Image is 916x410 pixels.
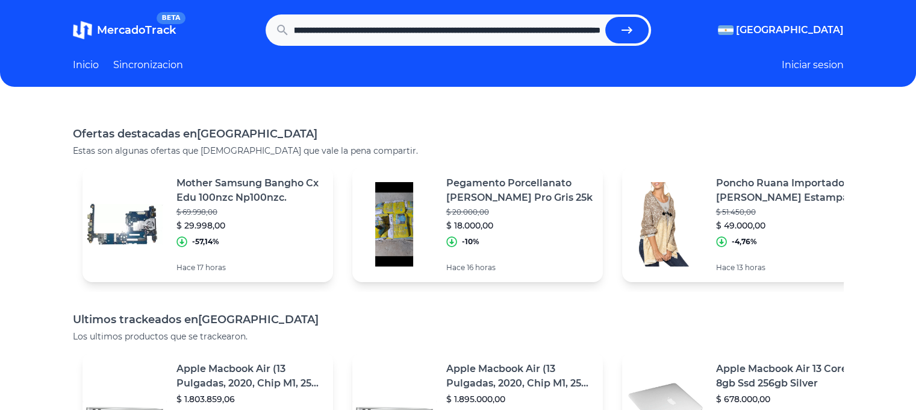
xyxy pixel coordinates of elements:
a: Featured imageMother Samsung Bangho Cx Edu 100nzc Np100nzc.$ 69.998,00$ 29.998,00-57,14%Hace 17 h... [83,166,333,282]
p: $ 1.803.859,06 [176,393,323,405]
p: $ 69.998,00 [176,207,323,217]
a: Featured imagePoncho Ruana Importado [PERSON_NAME] Estampado #a21801$ 51.450,00$ 49.000,00-4,76%H... [622,166,873,282]
a: MercadoTrackBETA [73,20,176,40]
img: Featured image [352,182,437,266]
p: Hace 17 horas [176,263,323,273]
img: Featured image [83,182,167,266]
h1: Ultimos trackeados en [GEOGRAPHIC_DATA] [73,311,844,328]
button: [GEOGRAPHIC_DATA] [718,23,844,37]
p: Los ultimos productos que se trackearon. [73,330,844,342]
p: $ 20.000,00 [446,207,593,217]
p: Poncho Ruana Importado [PERSON_NAME] Estampado #a21801 [716,176,863,205]
p: -10% [462,237,479,247]
p: Estas son algunas ofertas que [DEMOGRAPHIC_DATA] que vale la pena compartir. [73,145,844,157]
p: Apple Macbook Air (13 Pulgadas, 2020, Chip M1, 256 Gb De Ssd, 8 Gb De Ram) - Plata [176,362,323,391]
img: Argentina [718,25,734,35]
p: $ 29.998,00 [176,219,323,232]
h1: Ofertas destacadas en [GEOGRAPHIC_DATA] [73,125,844,142]
img: MercadoTrack [73,20,92,40]
button: Iniciar sesion [782,58,844,72]
p: $ 18.000,00 [446,219,593,232]
p: $ 51.450,00 [716,207,863,217]
a: Inicio [73,58,99,72]
p: -4,76% [732,237,757,247]
span: MercadoTrack [97,24,176,37]
p: $ 49.000,00 [716,219,863,232]
p: -57,14% [192,237,219,247]
p: Hace 13 horas [716,263,863,273]
p: Apple Macbook Air 13 Core I5 8gb Ssd 256gb Silver [716,362,863,391]
a: Sincronizacion [113,58,183,72]
p: Hace 16 horas [446,263,593,273]
p: $ 678.000,00 [716,393,863,405]
p: Pegamento Porcellanato [PERSON_NAME] Pro Gris 25k [446,176,593,205]
p: Mother Samsung Bangho Cx Edu 100nzc Np100nzc. [176,176,323,205]
a: Featured imagePegamento Porcellanato [PERSON_NAME] Pro Gris 25k$ 20.000,00$ 18.000,00-10%Hace 16 ... [352,166,603,282]
span: BETA [157,12,185,24]
p: $ 1.895.000,00 [446,393,593,405]
span: [GEOGRAPHIC_DATA] [736,23,844,37]
p: Apple Macbook Air (13 Pulgadas, 2020, Chip M1, 256 Gb De Ssd, 8 Gb De Ram) - Plata [446,362,593,391]
img: Featured image [622,182,706,266]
